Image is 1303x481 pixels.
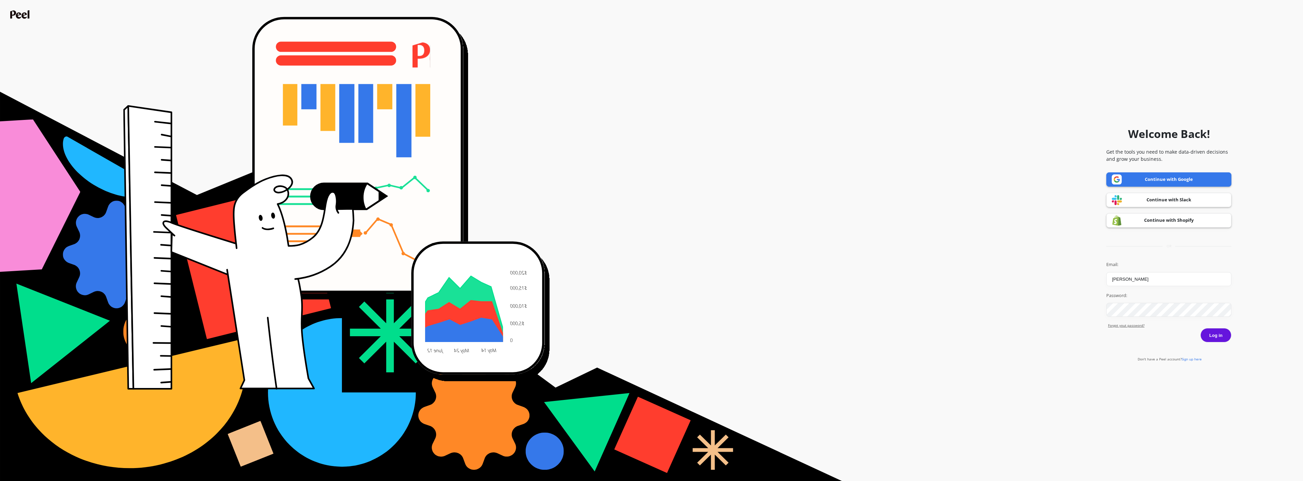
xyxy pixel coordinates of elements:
[1112,215,1122,226] img: Shopify logo
[1106,172,1231,187] a: Continue with Google
[1106,261,1231,268] label: Email:
[1106,292,1231,299] label: Password:
[1138,357,1202,361] a: Don't have a Peel account?Sign up here
[1112,174,1122,185] img: Google logo
[10,10,31,19] img: Peel
[1182,357,1202,361] span: Sign up here
[1112,195,1122,205] img: Slack logo
[1128,126,1210,142] h1: Welcome Back!
[1200,328,1231,342] button: Log in
[1106,213,1231,228] a: Continue with Shopify
[1106,193,1231,207] a: Continue with Slack
[1108,323,1231,328] a: Forgot yout password?
[1106,272,1231,286] input: you@example.com
[1106,244,1231,249] div: or
[1106,148,1231,162] p: Get the tools you need to make data-driven decisions and grow your business.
